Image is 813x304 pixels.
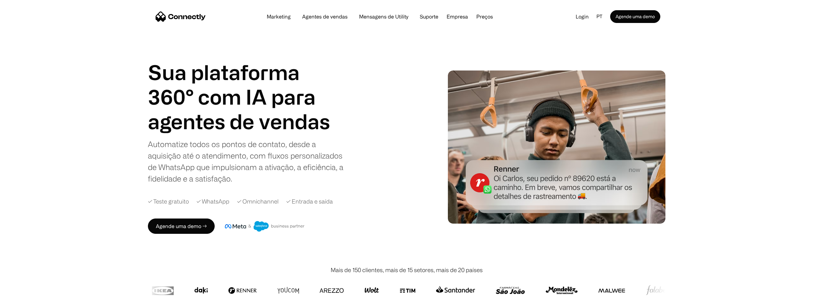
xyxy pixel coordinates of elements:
[6,292,38,302] aside: Language selected: Português (Brasil)
[225,221,305,232] img: Meta e crachá de parceiro de negócios do Salesforce.
[471,14,498,19] a: Preços
[262,14,296,19] a: Marketing
[148,60,340,109] h1: Sua plataforma 360° com IA para
[447,12,468,21] div: Empresa
[415,14,443,19] a: Suporte
[148,219,215,234] a: Agende uma demo →
[196,197,229,206] div: ✓ WhatsApp
[594,12,610,21] div: pt
[354,14,413,19] a: Mensagens de Utility
[596,12,602,21] div: pt
[148,138,349,184] div: Automatize todos os pontos de contato, desde a aquisição até o atendimento, com fluxos personaliz...
[148,109,340,134] div: 1 of 4
[286,197,333,206] div: ✓ Entrada e saída
[237,197,279,206] div: ✓ Omnichannel
[148,197,189,206] div: ✓ Teste gratuito
[13,293,38,302] ul: Language list
[445,12,470,21] div: Empresa
[148,109,340,134] h1: agentes de vendas
[610,10,660,23] a: Agende uma demo
[156,12,206,21] a: home
[571,12,594,21] a: Login
[331,266,483,274] div: Mais de 150 clientes, mais de 15 setores, mais de 20 países
[297,14,353,19] a: Agentes de vendas
[148,109,340,134] div: carousel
